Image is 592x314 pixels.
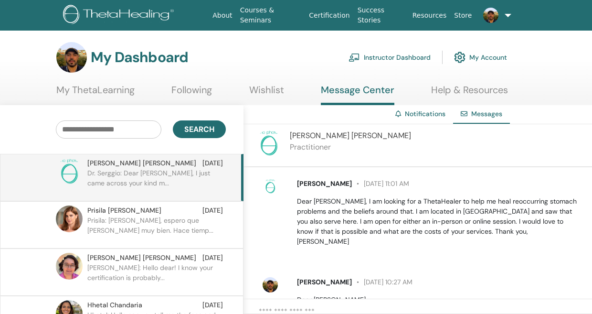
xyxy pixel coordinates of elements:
[87,263,226,292] p: [PERSON_NAME]: Hello dear! I know your certification is probably...
[297,196,581,247] p: Dear [PERSON_NAME], I am looking for a ThetaHealer to help me heal reoccurring stomach problems a...
[249,84,284,103] a: Wishlist
[471,109,502,118] span: Messages
[63,5,177,26] img: logo.png
[56,158,83,185] img: no-photo.png
[184,124,214,134] span: Search
[352,278,412,286] span: [DATE] 10:27 AM
[483,8,498,23] img: default.jpg
[305,7,353,24] a: Certification
[431,84,508,103] a: Help & Resources
[56,206,83,232] img: default.jpg
[87,300,142,310] span: Hhetal Chandaria
[349,53,360,62] img: chalkboard-teacher.svg
[87,158,196,168] span: [PERSON_NAME] [PERSON_NAME]
[87,168,226,197] p: Dr. Serggio: Dear [PERSON_NAME], I just came across your kind m...
[454,47,507,68] a: My Account
[87,206,161,216] span: Prisila [PERSON_NAME]
[202,253,223,263] span: [DATE]
[349,47,431,68] a: Instructor Dashboard
[56,253,83,280] img: default.jpg
[297,278,352,286] span: [PERSON_NAME]
[263,179,278,194] img: no-photo.png
[454,49,465,65] img: cog.svg
[354,1,409,29] a: Success Stories
[202,206,223,216] span: [DATE]
[209,7,236,24] a: About
[202,300,223,310] span: [DATE]
[290,141,411,153] p: Practitioner
[171,84,212,103] a: Following
[352,179,409,188] span: [DATE] 11:01 AM
[56,42,87,73] img: default.jpg
[202,158,223,168] span: [DATE]
[290,130,411,141] span: [PERSON_NAME] [PERSON_NAME]
[297,179,352,188] span: [PERSON_NAME]
[405,109,445,118] a: Notifications
[263,277,278,292] img: default.jpg
[321,84,394,105] a: Message Center
[255,130,282,157] img: no-photo.png
[173,120,226,138] button: Search
[56,84,135,103] a: My ThetaLearning
[409,7,451,24] a: Resources
[236,1,306,29] a: Courses & Seminars
[87,253,196,263] span: [PERSON_NAME] [PERSON_NAME]
[91,49,188,66] h3: My Dashboard
[450,7,476,24] a: Store
[87,216,226,244] p: Prisila: [PERSON_NAME], espero que [PERSON_NAME] muy bien. Hace tiemp...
